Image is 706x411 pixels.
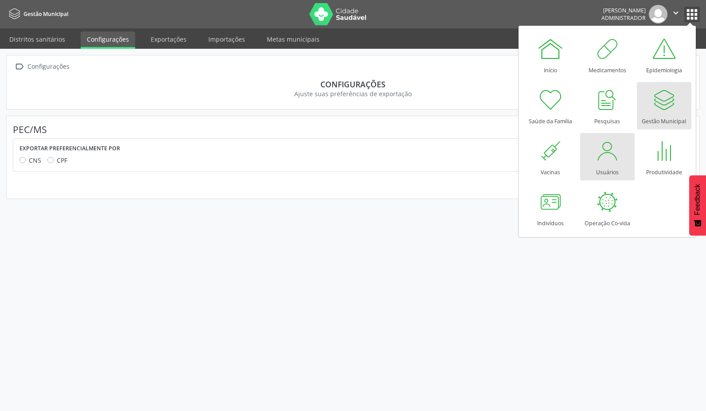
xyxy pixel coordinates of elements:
[19,89,687,98] div: Ajuste suas preferências de exportação
[667,5,684,23] button: 
[144,31,193,47] a: Exportações
[81,31,135,49] a: Configurações
[637,82,691,129] a: Gestão Municipal
[19,79,687,89] div: Configurações
[637,133,691,180] a: Produtividade
[694,184,702,215] span: Feedback
[580,184,635,231] a: Operação Co-vida
[689,175,706,235] button: Feedback - Mostrar pesquisa
[13,124,693,135] h4: PEC/MS
[523,82,578,129] a: Saúde da Família
[649,5,667,23] img: img
[580,82,635,129] a: Pesquisas
[637,31,691,78] a: Epidemiologia
[601,7,646,14] div: [PERSON_NAME]
[6,7,68,21] a: Gestão Municipal
[26,60,71,73] div: Configurações
[580,133,635,180] a: Usuários
[202,31,251,47] a: Importações
[57,156,67,164] span: CPF
[29,156,41,164] span: CNS
[523,31,578,78] a: Início
[601,14,646,22] span: Administrador
[261,31,326,47] a: Metas municipais
[684,7,700,22] button: apps
[523,133,578,180] a: Vacinas
[23,10,68,18] span: Gestão Municipal
[13,60,71,73] a:  Configurações
[580,31,635,78] a: Medicamentos
[523,184,578,231] a: Indivíduos
[3,31,71,47] a: Distritos sanitários
[13,60,26,73] i: 
[671,8,681,18] i: 
[20,142,120,156] label: Exportar preferencialmente por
